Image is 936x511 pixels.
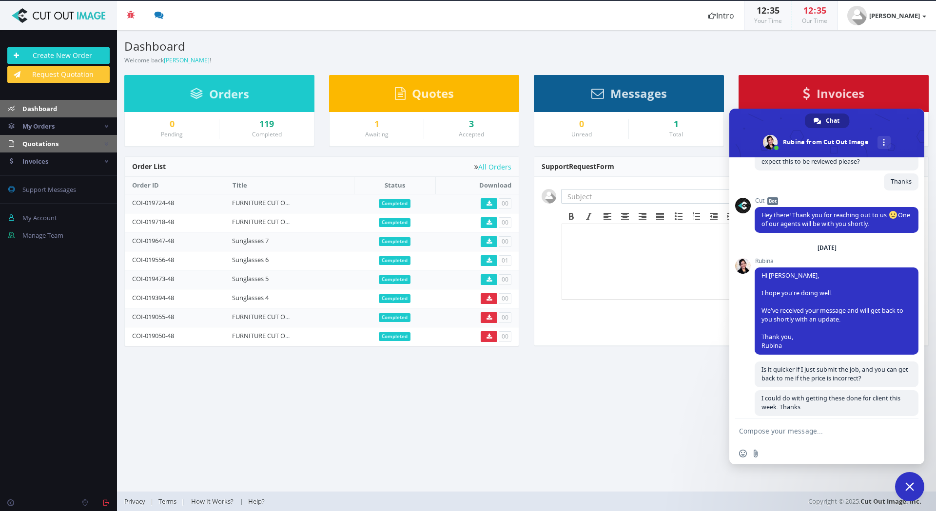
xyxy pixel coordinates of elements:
[379,256,410,265] span: Completed
[860,497,921,506] a: Cut Out Image, Inc.
[161,130,183,138] small: Pending
[232,312,305,321] a: FURNITURE CUT OUTS 86
[379,237,410,246] span: Completed
[125,177,225,194] th: Order ID
[191,497,234,506] span: How It Works?
[232,255,269,264] a: Sunglasses 6
[542,162,614,171] span: Support Form
[337,119,416,129] a: 1
[826,114,839,128] span: Chat
[687,210,705,223] div: Numbered list
[379,313,410,322] span: Completed
[651,210,669,223] div: Justify
[22,231,63,240] span: Manage Team
[459,130,484,138] small: Accepted
[813,4,817,16] span: :
[232,331,305,340] a: FURNITURE CUT OUTS 85
[805,114,849,128] div: Chat
[803,91,864,100] a: Invoices
[435,177,519,194] th: Download
[838,1,936,30] a: [PERSON_NAME]
[754,17,782,25] small: Your Time
[232,198,305,207] a: FURNITURE CUT OUTS 88
[580,210,598,223] div: Italic
[817,85,864,101] span: Invoices
[209,86,249,102] span: Orders
[808,496,921,506] span: Copyright © 2025,
[761,149,894,166] span: Hi - I have a quote pending review. When can I expect this to be reviewed please?
[670,210,687,223] div: Bullet list
[132,198,174,207] a: COI-019724-48
[354,177,435,194] th: Status
[252,130,282,138] small: Completed
[571,130,592,138] small: Unread
[132,236,174,245] a: COI-019647-48
[542,189,556,204] img: user_default.jpg
[22,122,55,131] span: My Orders
[761,271,903,350] span: Hi [PERSON_NAME], I hope you’re doing well. We’ve received your message and will get back to you ...
[818,245,837,251] div: [DATE]
[379,275,410,284] span: Completed
[770,4,780,16] span: 35
[164,56,210,64] a: [PERSON_NAME]
[232,236,269,245] a: Sunglasses 7
[699,1,744,30] a: Intro
[542,119,621,129] a: 0
[365,130,389,138] small: Awaiting
[669,130,683,138] small: Total
[474,163,511,170] a: All Orders
[616,210,634,223] div: Align center
[132,331,174,340] a: COI-019050-48
[877,136,891,149] div: More channels
[379,199,410,208] span: Completed
[636,119,716,129] div: 1
[232,217,305,226] a: FURNITURE CUT OUTS 87
[891,177,912,186] span: Thanks
[755,197,918,204] span: Cut
[124,56,211,64] small: Welcome back !
[757,4,766,16] span: 12
[562,224,920,299] iframe: Rich Text Area. Press ALT-F9 for menu. Press ALT-F10 for toolbar. Press ALT-0 for help
[755,258,918,265] span: Rubina
[722,210,740,223] div: Increase indent
[761,394,900,411] span: I could do with getting these done for client this week. Thanks
[767,197,778,205] span: Bot
[379,332,410,341] span: Completed
[232,293,269,302] a: Sunglasses 4
[895,472,924,501] div: Close chat
[563,210,580,223] div: Bold
[761,211,910,228] span: Hey there! Thank you for reaching out to us. One of our agents will be with you shortly.
[610,85,667,101] span: Messages
[847,6,867,25] img: user_default.jpg
[869,11,920,20] strong: [PERSON_NAME]
[752,450,760,457] span: Send a file
[569,162,596,171] span: Request
[7,47,110,64] a: Create New Order
[154,497,181,506] a: Terms
[132,119,212,129] a: 0
[803,4,813,16] span: 12
[185,497,240,506] a: How It Works?
[22,139,58,148] span: Quotations
[599,210,616,223] div: Align left
[232,274,269,283] a: Sunglasses 5
[705,210,722,223] div: Decrease indent
[766,4,770,16] span: :
[802,17,827,25] small: Our Time
[379,294,410,303] span: Completed
[739,427,893,435] textarea: Compose your message...
[739,450,747,457] span: Insert an emoji
[431,119,511,129] a: 3
[124,492,661,511] div: | | |
[243,497,270,506] a: Help?
[132,274,174,283] a: COI-019473-48
[22,157,48,166] span: Invoices
[591,91,667,100] a: Messages
[561,189,734,204] input: Subject
[227,119,307,129] div: 119
[22,104,57,113] span: Dashboard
